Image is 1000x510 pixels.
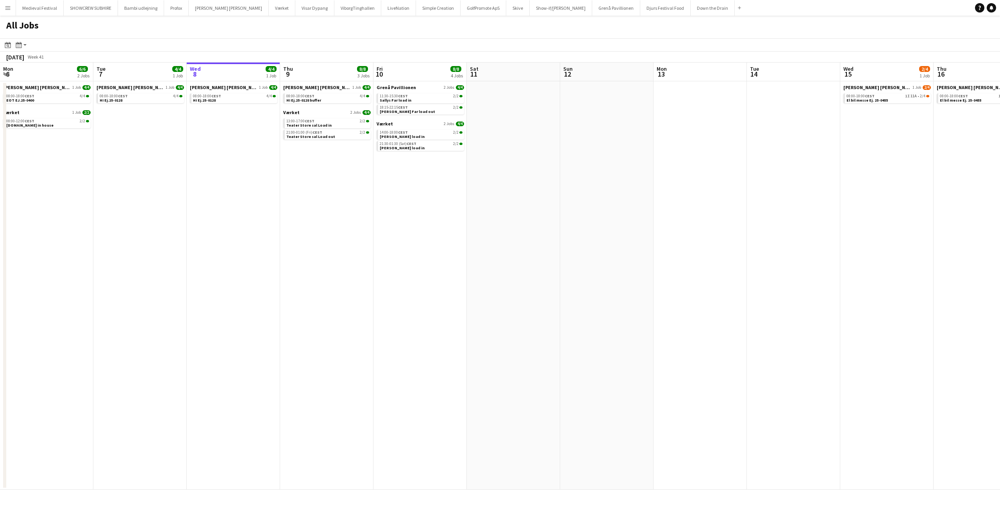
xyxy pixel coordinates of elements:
[377,121,393,127] span: Værket
[377,84,464,90] a: Grenå Pavillionen2 Jobs4/4
[350,110,361,115] span: 2 Jobs
[936,70,946,79] span: 16
[506,0,530,16] button: Skive
[6,119,34,123] span: 08:00-12:00
[312,130,322,135] span: CEST
[286,134,335,139] span: Teater Store sal Load out
[193,98,216,103] span: HI Ej.25-0128
[691,0,735,16] button: Down the Drain
[6,98,34,103] span: EOT EJ.25-0400
[80,119,85,123] span: 2/2
[295,0,334,16] button: Visar Dypang
[286,118,369,127] a: 13:00-17:00CEST2/2Teater Store sal Load in
[470,65,479,72] span: Sat
[380,93,462,102] a: 11:30-15:30CEST2/2Sallys Far load in
[865,93,875,98] span: CEST
[26,54,45,60] span: Week 41
[926,95,929,97] span: 2/4
[380,109,435,114] span: Sallys Far load out
[444,85,454,90] span: 2 Jobs
[77,66,88,72] span: 6/6
[3,84,71,90] span: Danny Black Luna
[86,95,89,97] span: 4/4
[377,84,416,90] span: Grenå Pavillionen
[96,84,184,90] a: [PERSON_NAME] [PERSON_NAME]1 Job4/4
[286,98,321,103] span: HI Ej.25-0128 buffer
[3,84,91,109] div: [PERSON_NAME] [PERSON_NAME]1 Job4/408:00-18:00CEST4/4EOT EJ.25-0400
[920,73,930,79] div: 1 Job
[166,85,174,90] span: 1 Job
[911,94,917,98] span: 11A
[919,66,930,72] span: 2/4
[283,84,351,90] span: Danny Black Luna
[193,93,276,102] a: 08:00-18:00CEST4/4HI Ej.25-0128
[357,66,368,72] span: 8/8
[398,105,408,110] span: CEST
[96,84,164,90] span: Danny Black Luna
[416,0,461,16] button: Simple Creation
[305,118,314,123] span: CEST
[190,84,277,90] a: [PERSON_NAME] [PERSON_NAME]1 Job4/4
[3,65,13,72] span: Mon
[283,84,371,90] a: [PERSON_NAME] [PERSON_NAME]1 Job4/4
[362,85,371,90] span: 4/4
[380,131,408,134] span: 14:00-18:00
[172,66,183,72] span: 4/4
[283,109,300,115] span: Værket
[843,65,854,72] span: Wed
[96,65,105,72] span: Tue
[380,98,411,103] span: Sallys Far load in
[362,110,371,115] span: 4/4
[450,66,461,72] span: 8/8
[286,123,332,128] span: Teater Store sal Load in
[305,93,314,98] span: CEST
[286,119,314,123] span: 13:00-17:00
[459,95,462,97] span: 2/2
[920,94,925,98] span: 2/4
[640,0,691,16] button: Djurs Festival Food
[905,94,910,98] span: 1I
[190,84,257,90] span: Danny Black Luna
[453,131,459,134] span: 2/2
[380,145,425,150] span: Tobias Dybvad load in
[843,84,931,90] a: [PERSON_NAME] [PERSON_NAME]1 Job2/4
[843,84,911,90] span: Danny Black Luna
[86,120,89,122] span: 2/2
[269,85,277,90] span: 4/4
[286,131,322,134] span: 21:00-01:00 (Fri)
[380,105,462,114] a: 18:15-22:15CEST2/2[PERSON_NAME] Far load out
[940,94,968,98] span: 08:00-18:00
[100,93,182,102] a: 08:00-18:00CEST4/4HI Ej.25-0128
[176,85,184,90] span: 4/4
[95,70,105,79] span: 7
[269,0,295,16] button: Værket
[912,85,921,90] span: 1 Job
[380,134,425,139] span: Tobias Dybvad load in
[189,0,269,16] button: [PERSON_NAME] [PERSON_NAME]
[173,94,179,98] span: 4/4
[456,85,464,90] span: 4/4
[360,94,365,98] span: 4/4
[100,98,122,103] span: HI Ej.25-0128
[64,0,118,16] button: SHOWCREW SUBHIRE
[3,109,91,115] a: Værket1 Job2/2
[563,65,573,72] span: Sun
[453,94,459,98] span: 2/2
[375,70,383,79] span: 10
[937,65,946,72] span: Thu
[366,131,369,134] span: 2/2
[2,70,13,79] span: 6
[72,85,81,90] span: 1 Job
[366,120,369,122] span: 2/2
[3,109,20,115] span: Værket
[453,142,459,146] span: 2/2
[380,94,408,98] span: 11:30-15:30
[100,94,128,98] span: 08:00-18:00
[164,0,189,16] button: Profox
[273,95,276,97] span: 4/4
[377,65,383,72] span: Fri
[923,85,931,90] span: 2/4
[407,141,416,146] span: CEST
[380,141,462,150] a: 21:30-01:30 (Sat)CEST2/2[PERSON_NAME] load in
[282,70,293,79] span: 9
